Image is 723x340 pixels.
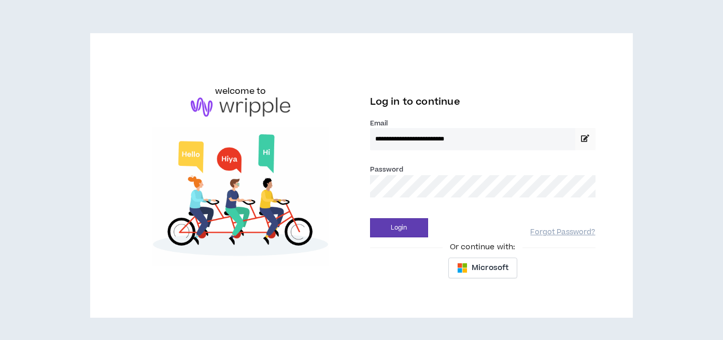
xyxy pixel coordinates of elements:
img: logo-brand.png [191,97,290,117]
span: Log in to continue [370,95,460,108]
span: Or continue with: [443,242,522,253]
img: Welcome to Wripple [127,127,353,266]
button: Microsoft [448,258,517,278]
span: Microsoft [472,262,508,274]
label: Password [370,165,404,174]
h6: welcome to [215,85,266,97]
label: Email [370,119,596,128]
button: Login [370,218,428,237]
a: Forgot Password? [530,228,595,237]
